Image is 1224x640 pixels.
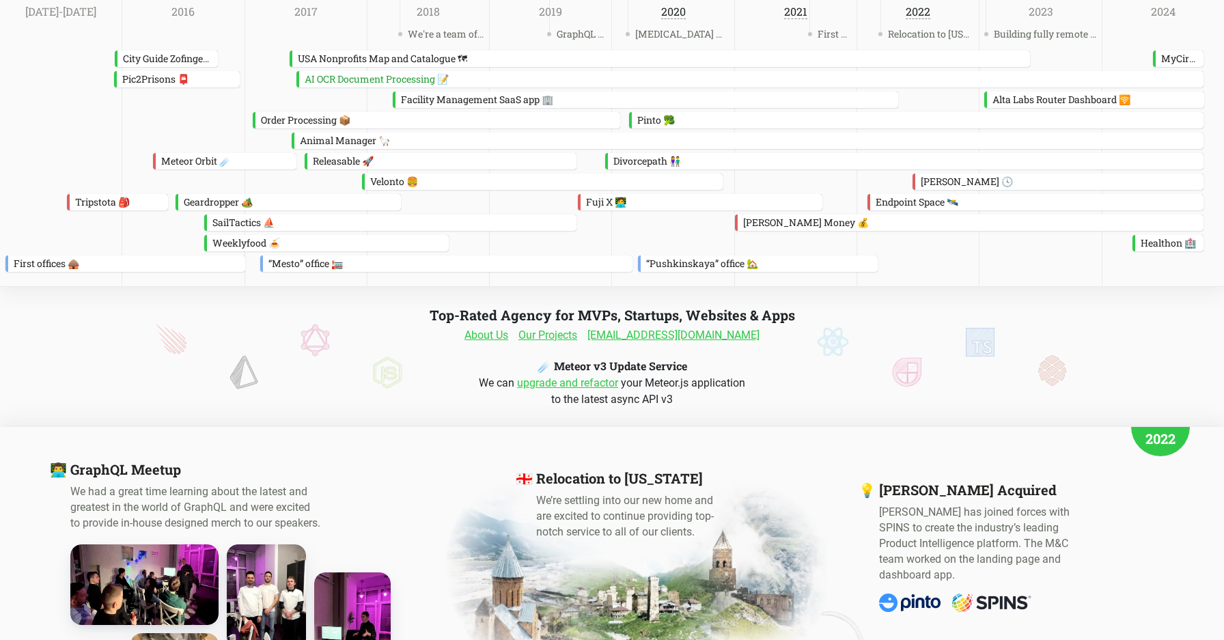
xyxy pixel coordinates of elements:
[517,376,618,389] a: upgrade and refactor
[25,5,96,19] a: [DATE]-[DATE]
[299,71,1204,87] div: AI OCR Document Processing 📝
[372,357,402,389] img: JavaScript
[539,5,562,19] a: 2019
[892,357,921,387] img: Jamstack
[395,92,898,108] div: Facility Management SaaS app 🏢
[296,71,1204,87] a: AI OCR Document Processing 📝
[784,5,807,19] a: 2021
[430,306,795,324] h1: Top-Rated Agency for MVPs, Startups, Websites & Apps
[817,327,848,356] img: React JS
[171,5,195,19] a: 2016
[229,355,258,389] img: Prisma
[117,51,217,67] div: City Guide Zofingen 🏬
[885,26,977,42] span: Relocation to [US_STATE]
[536,492,724,540] p: We’re settling into our new home and are excited to continue providing top-notch service to all o...
[70,484,342,531] p: We had a great time learning about the latest and greatest in the world of GraphQL and were excit...
[464,327,508,344] a: About Us
[538,357,687,375] h4: ☄️ Meteor v3 Update Service
[417,5,440,19] a: 2018
[879,504,1079,583] p: [PERSON_NAME] has joined forces with SPINS to create the industry’s leading Product Intelligence ...
[915,173,1204,190] div: [PERSON_NAME] 🕓
[307,153,577,169] div: Releasable 🚀
[178,194,401,210] div: Geardropper 🏕️
[906,5,930,19] a: 2022
[632,26,732,42] span: [MEDICAL_DATA] was detected
[156,324,187,354] img: Meteor JS
[117,71,240,87] div: Pic2Prisons 📮
[661,5,686,19] a: 2020
[554,26,609,42] span: GraphQL conf
[632,112,1204,128] div: Pinto 🥦
[50,460,67,478] span: 👨‍💻
[870,194,1204,210] div: Endpoint Space 🛰️
[641,255,878,272] div: “Pushkinskaya” office 🏡
[965,327,994,357] img: TypeScript
[815,26,854,42] span: First designer
[255,112,620,128] div: Order Processing 📦
[70,194,168,210] div: Tripstota 🎒
[294,5,318,19] a: 2017
[879,481,1079,499] h3: [PERSON_NAME] Acquired
[292,51,1030,67] div: USA Nonprofits Map and Catalogue 🗺
[581,194,822,210] div: Fuji X 🧑‍💻
[70,460,388,478] h3: GraphQL Meetup
[608,153,1204,169] div: Divorcepath 👫
[1151,5,1176,19] a: 2024
[991,26,1099,42] span: Building fully remote team
[156,153,296,169] div: Meteor Orbit ☄️
[294,133,1204,149] div: Animal Manager 🦙
[879,594,1033,612] img: Pinto Acquired
[207,214,576,231] div: SailTactics ⛵️
[301,324,330,357] img: Graph QL
[8,255,245,272] div: First offices 🛖
[516,469,533,487] span: 🇬🇪
[417,375,807,408] div: We can your Meteor.js application to the latest async API v3
[859,481,876,499] span: 💡
[738,214,1204,231] div: [PERSON_NAME] Money 💰
[1029,5,1053,19] a: 2023
[1135,235,1204,251] div: Healthon 🏥
[70,544,219,625] img: GraphQL meetup
[365,173,723,190] div: Velonto 🍔
[1038,355,1066,386] img: Redwood
[1131,398,1190,456] div: 2022
[536,469,724,487] h3: Relocation to [US_STATE]
[1156,51,1204,67] div: MyCircadian 🌞
[587,327,760,344] a: [EMAIL_ADDRESS][DOMAIN_NAME]
[263,255,633,272] div: “Mesto” office 🏣
[987,92,1204,108] div: Alta Labs Router Dashboard 🛜
[405,26,487,42] span: We're a team of 10
[518,327,577,344] a: Our Projects
[207,235,449,251] div: Weeklyfood 🍝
